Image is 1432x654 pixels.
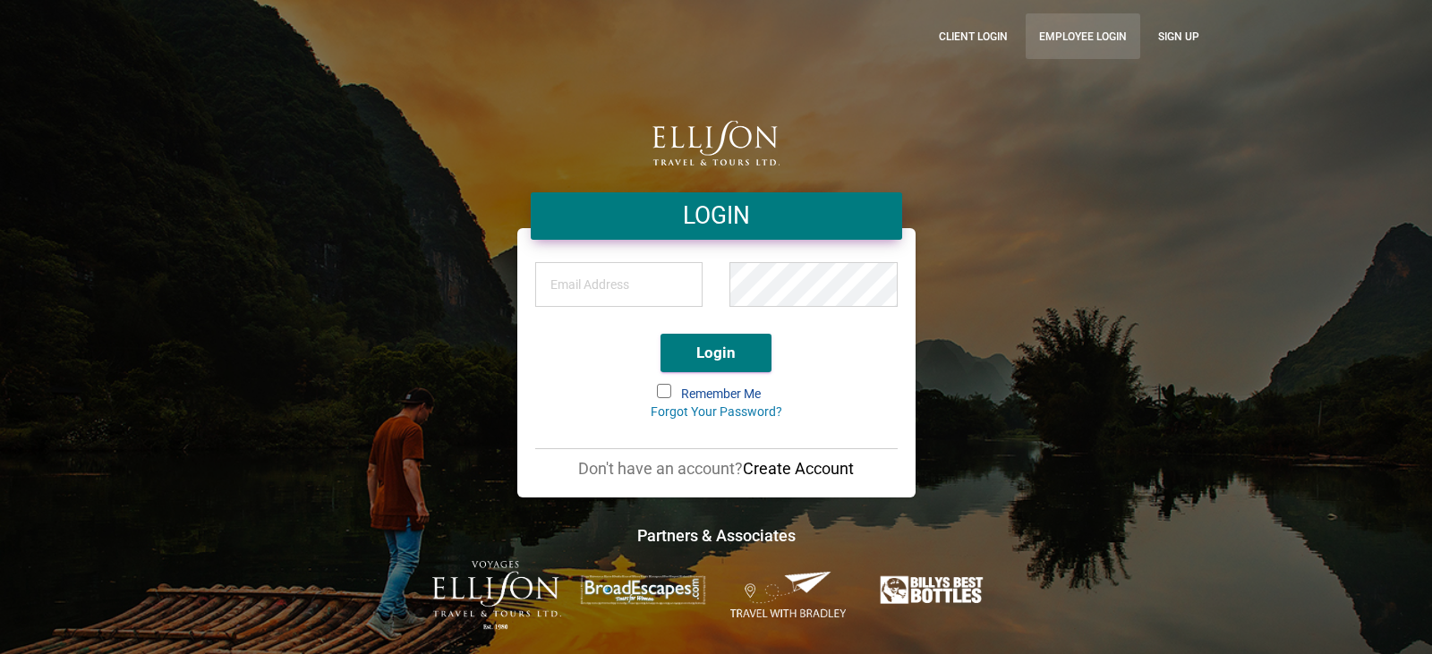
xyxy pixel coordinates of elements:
a: Employee Login [1026,13,1140,59]
h4: LOGIN [544,200,889,233]
img: broadescapes.png [578,574,707,606]
p: Don't have an account? [535,458,898,480]
label: Remember Me [659,386,774,403]
a: Forgot Your Password? [651,404,782,419]
h4: Partners & Associates [219,524,1213,547]
a: Create Account [743,459,854,478]
input: Email Address [535,262,703,307]
img: Billys-Best-Bottles.png [871,571,1000,609]
button: Login [661,334,771,372]
a: CLient Login [925,13,1021,59]
img: ET-Voyages-text-colour-Logo-with-est.png [432,561,561,630]
a: Sign up [1145,13,1213,59]
img: Travel-With-Bradley.png [725,570,854,620]
img: logo.png [652,121,780,166]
